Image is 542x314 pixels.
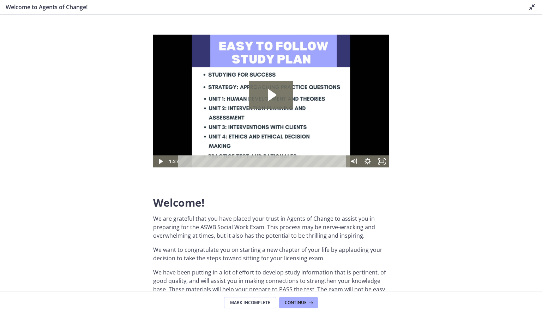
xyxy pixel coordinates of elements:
[224,297,276,308] button: Mark Incomplete
[153,268,389,310] p: We have been putting in a lot of effort to develop study information that is pertinent, of good q...
[30,121,190,133] div: Playbar
[6,3,517,11] h3: Welcome to Agents of Change!
[222,121,236,133] button: Fullscreen
[153,245,389,262] p: We want to congratulate you on starting a new chapter of your life by applauding your decision to...
[193,121,207,133] button: Mute
[285,300,307,306] span: Continue
[153,195,205,210] span: Welcome!
[96,46,140,75] button: Play Video: c1o6hcmjueu5qasqsu00.mp4
[153,214,389,240] p: We are grateful that you have placed your trust in Agents of Change to assist you in preparing fo...
[207,121,222,133] button: Show settings menu
[279,297,318,308] button: Continue
[230,300,270,306] span: Mark Incomplete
